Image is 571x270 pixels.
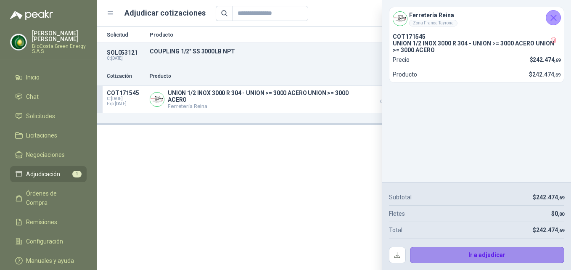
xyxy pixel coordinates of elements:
[10,166,87,182] a: Adjudicación1
[26,150,65,159] span: Negociaciones
[107,101,145,106] span: Exp: [DATE]
[389,193,412,202] p: Subtotal
[107,56,145,61] p: C: [DATE]
[168,90,362,103] p: UNION 1/2 INOX 3000 R 304 - UNION >= 3000 ACERO UNION >= 3000 ACERO
[536,194,564,201] span: 242.474
[533,56,560,63] span: 242.474
[168,103,362,109] p: Ferretería Reina
[393,70,417,79] p: Producto
[26,111,55,121] span: Solicitudes
[32,44,87,54] p: BioCosta Green Energy S.A.S
[10,214,87,230] a: Remisiones
[72,171,82,177] span: 1
[26,237,63,246] span: Configuración
[32,30,87,42] p: [PERSON_NAME] [PERSON_NAME]
[389,225,402,235] p: Total
[107,96,145,101] span: C: [DATE]
[10,253,87,269] a: Manuales y ayuda
[558,228,564,233] span: ,69
[150,32,440,37] p: Producto
[10,89,87,105] a: Chat
[10,127,87,143] a: Licitaciones
[11,34,26,50] img: Company Logo
[10,69,87,85] a: Inicio
[393,55,410,64] p: Precio
[410,247,565,264] button: Ir a adjudicar
[530,55,561,64] p: $
[150,72,362,80] p: Producto
[533,225,564,235] p: $
[26,189,79,207] span: Órdenes de Compra
[107,90,145,96] p: COT171545
[554,72,560,78] span: ,69
[107,32,145,37] p: Solicitud
[558,195,564,201] span: ,69
[554,58,560,63] span: ,69
[26,92,39,101] span: Chat
[533,193,564,202] p: $
[555,210,564,217] span: 0
[536,227,564,233] span: 242.474
[10,108,87,124] a: Solicitudes
[107,49,145,56] p: SOL053121
[367,90,410,104] p: $ 242.475
[150,48,440,55] p: COUPLING 1/2" SS 3000LB NPT
[150,93,164,106] img: Company Logo
[532,71,560,78] span: 242.474
[26,131,57,140] span: Licitaciones
[26,73,40,82] span: Inicio
[26,256,74,265] span: Manuales y ayuda
[529,70,560,79] p: $
[10,233,87,249] a: Configuración
[10,185,87,211] a: Órdenes de Compra
[393,40,560,53] p: UNION 1/2 INOX 3000 R 304 - UNION >= 3000 ACERO UNION >= 3000 ACERO
[558,212,564,217] span: ,00
[367,72,410,80] p: Precio
[389,209,405,218] p: Fletes
[124,7,206,19] h1: Adjudicar cotizaciones
[26,169,60,179] span: Adjudicación
[107,72,145,80] p: Cotización
[10,10,53,20] img: Logo peakr
[10,147,87,163] a: Negociaciones
[393,33,560,40] p: COT171545
[367,100,410,104] span: Crédito 30 días
[551,209,564,218] p: $
[26,217,57,227] span: Remisiones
